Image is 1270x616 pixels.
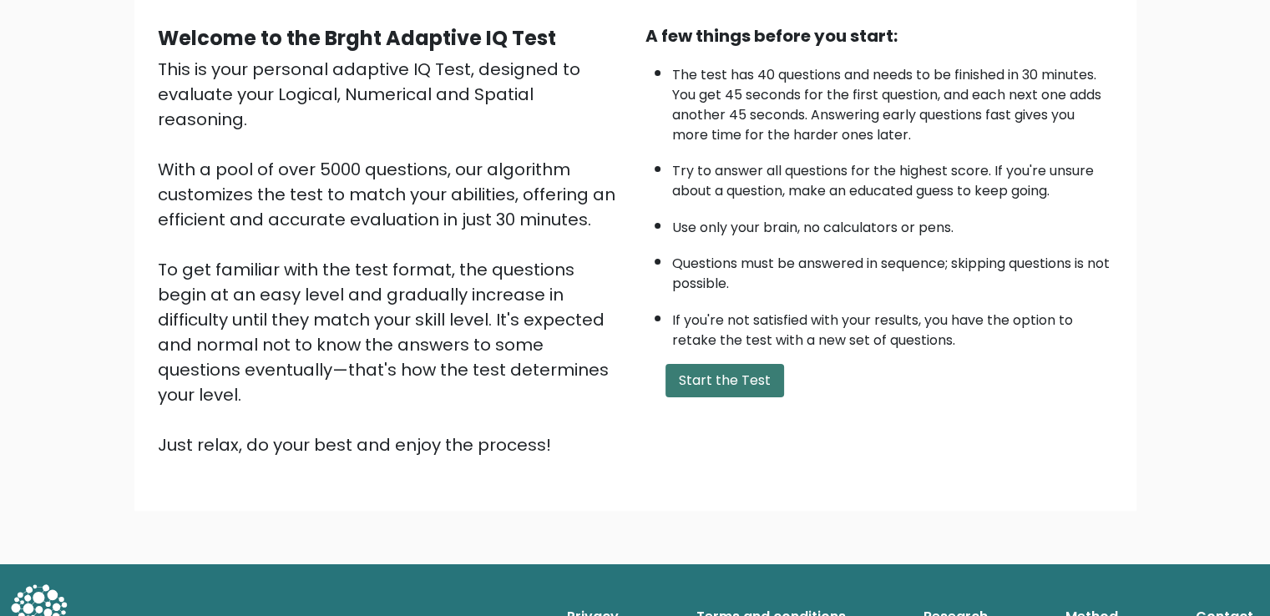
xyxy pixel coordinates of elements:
[672,302,1113,351] li: If you're not satisfied with your results, you have the option to retake the test with a new set ...
[672,245,1113,294] li: Questions must be answered in sequence; skipping questions is not possible.
[158,57,625,457] div: This is your personal adaptive IQ Test, designed to evaluate your Logical, Numerical and Spatial ...
[672,57,1113,145] li: The test has 40 questions and needs to be finished in 30 minutes. You get 45 seconds for the firs...
[645,23,1113,48] div: A few things before you start:
[672,210,1113,238] li: Use only your brain, no calculators or pens.
[672,153,1113,201] li: Try to answer all questions for the highest score. If you're unsure about a question, make an edu...
[665,364,784,397] button: Start the Test
[158,24,556,52] b: Welcome to the Brght Adaptive IQ Test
